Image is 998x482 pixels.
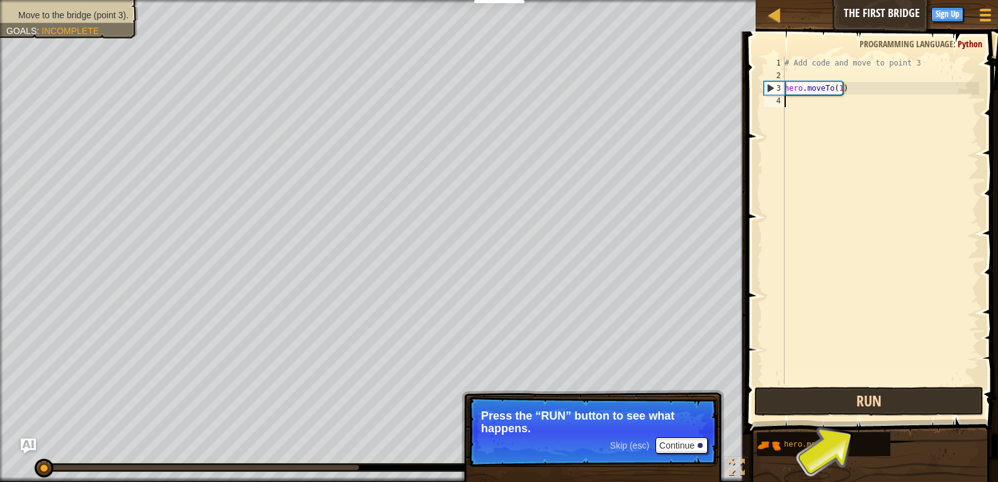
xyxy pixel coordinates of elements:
li: Move to the bridge (point 3). [6,9,128,21]
span: Ask AI [864,7,885,19]
div: 3 [764,82,785,95]
span: Incomplete [42,26,99,36]
span: : [37,26,42,36]
div: 4 [764,95,785,107]
button: Continue [655,437,708,454]
span: Skip (esc) [610,440,649,450]
span: Hints [898,7,919,19]
p: Press the “RUN” button to see what happens. [481,410,705,435]
span: Move to the bridge (point 3). [18,10,128,20]
img: portrait.png [757,433,781,457]
button: Ask AI [21,439,36,454]
button: Run [754,387,984,416]
span: Python [958,38,982,50]
span: Programming language [859,38,953,50]
div: 1 [764,57,785,69]
span: hero.moveTo(n) [784,440,848,449]
span: : [953,38,958,50]
button: Sign Up [931,7,963,22]
div: 2 [764,69,785,82]
button: Toggle fullscreen [724,456,749,482]
button: Ask AI [858,3,892,26]
span: Goals [6,26,37,36]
